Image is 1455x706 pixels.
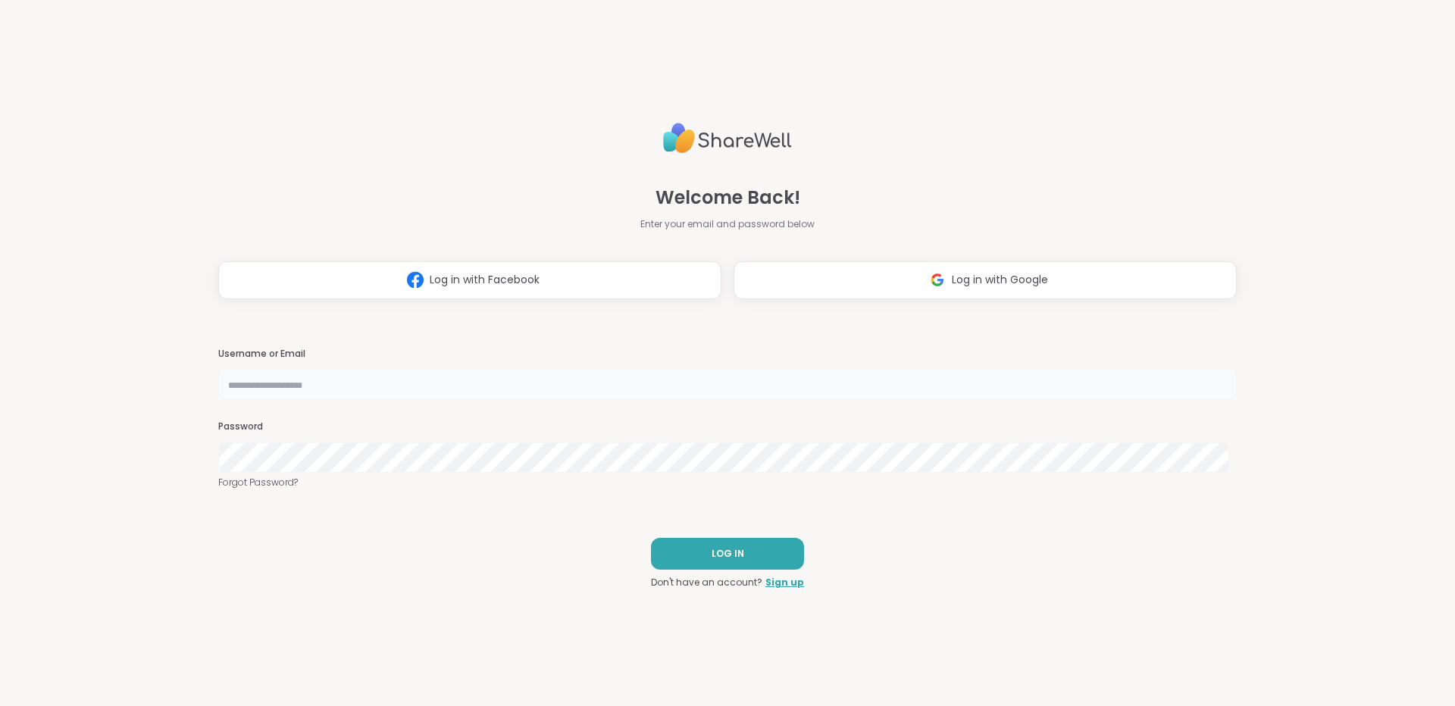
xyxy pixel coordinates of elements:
[651,576,762,589] span: Don't have an account?
[218,420,1237,433] h3: Password
[734,261,1237,299] button: Log in with Google
[430,272,540,288] span: Log in with Facebook
[401,266,430,294] img: ShareWell Logomark
[952,272,1048,288] span: Log in with Google
[656,184,800,211] span: Welcome Back!
[923,266,952,294] img: ShareWell Logomark
[712,547,744,561] span: LOG IN
[218,261,721,299] button: Log in with Facebook
[765,576,804,589] a: Sign up
[640,217,815,231] span: Enter your email and password below
[218,476,1237,489] a: Forgot Password?
[663,117,792,160] img: ShareWell Logo
[651,538,804,570] button: LOG IN
[218,348,1237,361] h3: Username or Email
